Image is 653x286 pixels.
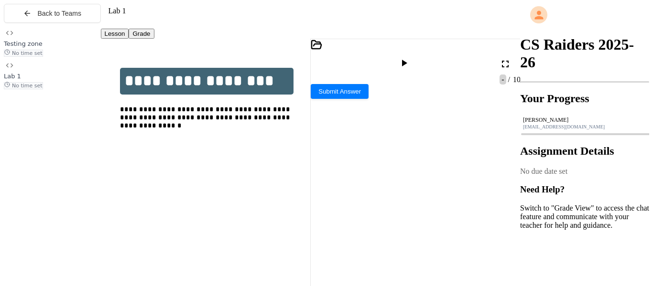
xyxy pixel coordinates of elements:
[508,75,510,84] span: /
[500,74,506,85] span: -
[520,36,649,71] h1: CS Raiders 2025-26
[4,40,43,47] span: Testing zone
[520,204,649,230] p: Switch to "Grade View" to access the chat feature and communicate with your teacher for help and ...
[37,10,81,17] span: Back to Teams
[318,88,361,95] span: Submit Answer
[4,50,43,57] span: No time set
[520,92,649,105] h2: Your Progress
[129,29,154,39] button: Grade
[520,167,649,176] div: No due date set
[523,117,646,124] div: [PERSON_NAME]
[311,84,369,99] button: Submit Answer
[511,75,521,84] span: 10
[4,82,43,89] span: No time set
[520,184,649,195] h3: Need Help?
[101,29,129,39] button: Lesson
[4,4,101,23] button: Back to Teams
[109,7,126,15] span: Lab 1
[520,145,649,158] h2: Assignment Details
[523,124,646,129] div: [EMAIL_ADDRESS][DOMAIN_NAME]
[4,73,21,80] span: Lab 1
[520,4,649,26] div: My Account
